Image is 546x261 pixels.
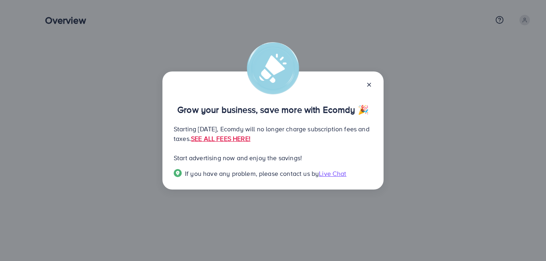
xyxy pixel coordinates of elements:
[174,169,182,177] img: Popup guide
[319,169,346,178] span: Live Chat
[185,169,319,178] span: If you have any problem, please contact us by
[191,134,250,143] a: SEE ALL FEES HERE!
[174,124,372,143] p: Starting [DATE], Ecomdy will no longer charge subscription fees and taxes.
[174,153,372,163] p: Start advertising now and enjoy the savings!
[247,42,299,94] img: alert
[174,105,372,114] p: Grow your business, save more with Ecomdy 🎉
